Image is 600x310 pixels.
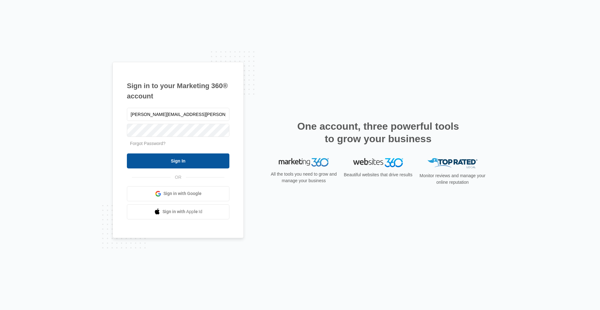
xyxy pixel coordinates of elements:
a: Sign in with Apple Id [127,204,229,219]
a: Forgot Password? [130,141,166,146]
p: Beautiful websites that drive results [343,172,413,178]
h2: One account, three powerful tools to grow your business [295,120,461,145]
span: Sign in with Apple Id [162,208,202,215]
img: Top Rated Local [427,158,477,168]
a: Sign in with Google [127,186,229,201]
h1: Sign in to your Marketing 360® account [127,81,229,101]
img: Websites 360 [353,158,403,167]
span: Sign in with Google [163,190,202,197]
input: Sign In [127,153,229,168]
p: Monitor reviews and manage your online reputation [417,172,487,186]
p: All the tools you need to grow and manage your business [269,171,339,184]
span: OR [171,174,186,181]
input: Email [127,108,229,121]
img: Marketing 360 [279,158,329,167]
